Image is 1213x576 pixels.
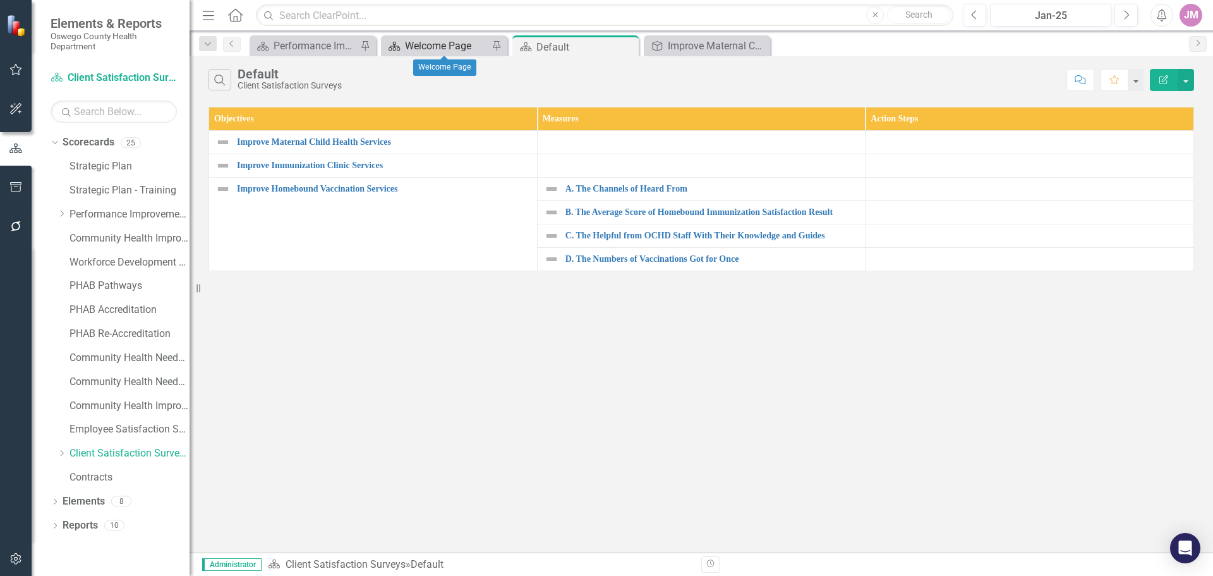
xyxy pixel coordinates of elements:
[69,207,190,222] a: Performance Improvement Plans
[647,38,767,54] a: Improve Maternal Child Health Services
[69,159,190,174] a: Strategic Plan
[887,6,950,24] button: Search
[565,231,859,240] a: C. The Helpful from OCHD Staff With Their Knowledge and Guides
[69,399,190,414] a: Community Health Improvement Plan
[215,135,231,150] img: Not Defined
[544,228,559,243] img: Not Defined
[565,184,859,193] a: A. The Channels of Heard From
[990,4,1111,27] button: Jan-25
[411,558,444,570] div: Default
[69,255,190,270] a: Workforce Development Plan
[668,38,767,54] div: Improve Maternal Child Health Services
[413,59,476,76] div: Welcome Page
[69,446,190,461] a: Client Satisfaction Surveys
[215,158,231,173] img: Not Defined
[209,154,538,178] td: Double-Click to Edit Right Click for Context Menu
[253,38,357,54] a: Performance Improvement Plans
[905,9,932,20] span: Search
[63,135,114,150] a: Scorecards
[237,137,531,147] a: Improve Maternal Child Health Services
[69,351,190,365] a: Community Health Needs Assessment and Improvement Plan
[1170,533,1200,563] div: Open Intercom Messenger
[51,101,177,123] input: Search Below...
[256,4,953,27] input: Search ClearPoint...
[544,252,559,267] img: Not Defined
[69,422,190,437] a: Employee Satisfaction Survey
[69,183,190,198] a: Strategic Plan - Training
[69,303,190,317] a: PHAB Accreditation
[237,184,531,193] a: Improve Homebound Vaccination Services
[104,520,124,531] div: 10
[6,14,29,37] img: ClearPoint Strategy
[1180,4,1202,27] button: JM
[51,71,177,85] a: Client Satisfaction Surveys
[536,39,636,55] div: Default
[69,375,190,389] a: Community Health Needs Assessment
[51,16,177,31] span: Elements & Reports
[209,178,538,271] td: Double-Click to Edit Right Click for Context Menu
[69,279,190,293] a: PHAB Pathways
[63,494,105,509] a: Elements
[537,178,866,201] td: Double-Click to Edit Right Click for Context Menu
[215,181,231,197] img: Not Defined
[238,81,342,90] div: Client Satisfaction Surveys
[51,31,177,52] small: Oswego County Health Department
[537,224,866,248] td: Double-Click to Edit Right Click for Context Menu
[537,201,866,224] td: Double-Click to Edit Right Click for Context Menu
[565,207,859,217] a: B. The Average Score of Homebound Immunization Satisfaction Result
[384,38,488,54] a: Welcome Page
[111,496,131,507] div: 8
[565,254,859,264] a: D. The Numbers of Vaccinations Got for Once
[238,67,342,81] div: Default
[274,38,357,54] div: Performance Improvement Plans
[63,518,98,533] a: Reports
[405,38,488,54] div: Welcome Page
[544,181,559,197] img: Not Defined
[268,558,692,572] div: »
[121,137,141,148] div: 25
[209,131,538,154] td: Double-Click to Edit Right Click for Context Menu
[237,161,531,170] a: Improve Immunization Clinic Services
[537,248,866,271] td: Double-Click to Edit Right Click for Context Menu
[994,8,1107,23] div: Jan-25
[69,231,190,246] a: Community Health Improvement Plan
[202,558,262,571] span: Administrator
[69,470,190,485] a: Contracts
[69,327,190,341] a: PHAB Re-Accreditation
[286,558,406,570] a: Client Satisfaction Surveys
[544,205,559,220] img: Not Defined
